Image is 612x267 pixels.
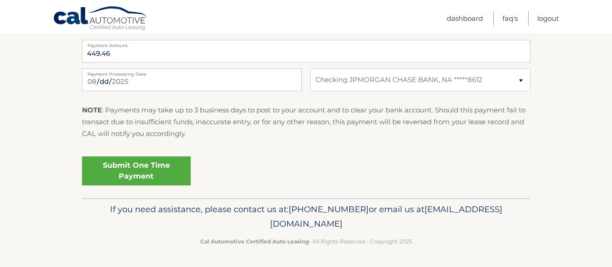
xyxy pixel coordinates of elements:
[82,40,530,63] input: Payment Amount
[88,202,525,231] p: If you need assistance, please contact us at: or email us at
[82,40,530,47] label: Payment Amount
[53,6,148,32] a: Cal Automotive
[82,68,302,76] label: Payment Processing Date
[82,156,191,185] a: Submit One Time Payment
[88,237,525,246] p: - All Rights Reserved - Copyright 2025
[447,11,483,26] a: Dashboard
[502,11,518,26] a: FAQ's
[537,11,559,26] a: Logout
[82,68,302,91] input: Payment Date
[82,104,530,140] p: : Payments may take up to 3 business days to post to your account and to clear your bank account....
[200,238,309,245] strong: Cal Automotive Certified Auto Leasing
[82,106,102,114] strong: NOTE
[289,204,369,214] span: [PHONE_NUMBER]
[270,204,502,229] span: [EMAIL_ADDRESS][DOMAIN_NAME]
